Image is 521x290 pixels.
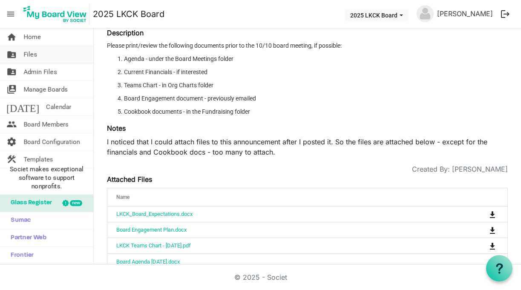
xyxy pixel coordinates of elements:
span: folder_shared [6,63,17,80]
span: folder_shared [6,46,17,63]
p: Please print/review the following documents prior to the 10/10 board meeting, if possible: [107,41,508,50]
label: Notes [107,123,126,133]
span: Glass Register [6,195,52,212]
button: 2025 LKCK Board dropdownbutton [345,9,409,21]
a: Board Engagement Plan.docx [116,227,187,233]
span: Societ makes exceptional software to support nonprofits. [4,165,89,190]
span: Name [116,194,130,200]
td: is Command column column header [454,253,507,269]
td: is Command column column header [454,207,507,222]
span: settings [6,133,17,150]
td: Board Engagement Plan.docx is template cell column header Name [107,222,454,238]
p: I noticed that I could attach files to this announcement after I posted it. So the files are atta... [107,137,508,157]
button: Download [486,208,498,220]
td: Board Agenda October 2025.docx is template cell column header Name [107,253,454,269]
a: 2025 LKCK Board [93,6,164,23]
a: © 2025 - Societ [234,273,287,281]
span: Created By: [PERSON_NAME] [412,164,508,174]
li: Agenda - under the Board Meetings folder [124,55,508,63]
li: Teams Chart - in Org Charts folder [124,81,508,90]
span: people [6,116,17,133]
label: Attached Files [107,174,152,184]
label: Description [107,28,144,38]
span: switch_account [6,81,17,98]
td: is Command column column header [454,238,507,253]
span: menu [3,6,19,22]
a: My Board View Logo [21,3,93,25]
img: no-profile-picture.svg [417,5,434,22]
span: Files [23,46,37,63]
li: Board Engagement document - previously emailed [124,94,508,103]
span: Calendar [46,98,71,115]
a: LKCK_Board_Expectations.docx [116,211,193,217]
button: Download [486,256,498,267]
span: Templates [23,151,53,168]
span: home [6,29,17,46]
button: logout [496,5,514,23]
li: Current Financials - if interested [124,68,508,77]
td: LKCK_Board_Expectations.docx is template cell column header Name [107,207,454,222]
li: Cookbook documents - in the Fundraising folder [124,107,508,116]
span: Board Configuration [23,133,80,150]
span: Board Members [23,116,69,133]
a: LKCK Teams Chart - [DATE].pdf [116,242,191,249]
td: is Command column column header [454,222,507,238]
span: Partner Web [6,230,46,247]
a: [PERSON_NAME] [434,5,496,22]
span: Admin Files [23,63,57,80]
div: new [70,200,82,206]
span: Home [23,29,41,46]
img: My Board View Logo [21,3,89,25]
button: Download [486,240,498,252]
span: Frontier [6,247,34,264]
a: Board Agenda [DATE].docx [116,258,180,265]
td: LKCK Teams Chart - October 2025.pdf is template cell column header Name [107,238,454,253]
span: [DATE] [6,98,39,115]
span: construction [6,151,17,168]
button: Download [486,224,498,236]
span: Sumac [6,212,31,229]
span: Manage Boards [23,81,68,98]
